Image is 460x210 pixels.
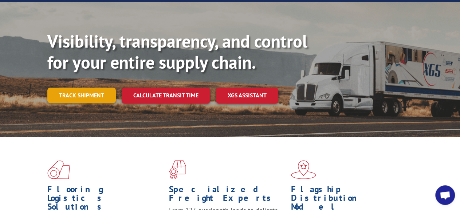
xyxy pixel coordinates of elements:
div: Open chat [435,185,455,205]
img: xgs-icon-focused-on-flooring-red [169,160,186,179]
img: xgs-icon-flagship-distribution-model-red [291,160,316,179]
h1: Specialized Freight Experts [169,185,285,206]
a: XGS ASSISTANT [216,88,278,103]
b: Visibility, transparency, and control for your entire supply chain. [47,30,307,73]
img: xgs-icon-total-supply-chain-intelligence-red [47,160,70,179]
a: Calculate transit time [122,88,210,103]
a: Track shipment [47,88,116,103]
